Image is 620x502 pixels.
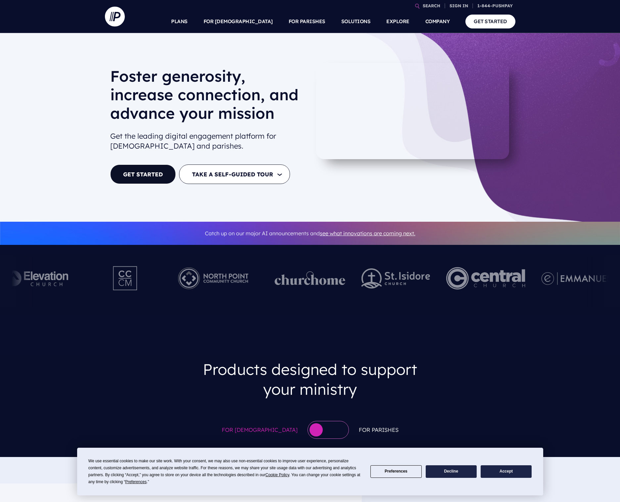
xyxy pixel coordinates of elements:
span: For [DEMOGRAPHIC_DATA] [222,425,298,435]
h3: Products designed to support your ministry [186,354,434,404]
p: Catch up on our major AI announcements and [110,226,510,241]
img: Central Church Henderson NV [446,260,525,297]
img: pp_logos_1 [275,271,346,285]
span: For Parishes [359,425,399,435]
a: GET STARTED [465,15,515,28]
a: GET STARTED [110,164,176,184]
h1: Foster generosity, increase connection, and advance your mission [110,67,305,128]
button: TAKE A SELF-GUIDED TOUR [179,164,290,184]
img: Pushpay_Logo__NorthPoint [168,260,259,297]
a: FOR PARISHES [289,10,325,33]
div: Cookie Consent Prompt [77,448,543,495]
a: see what innovations are coming next. [320,230,415,237]
div: We use essential cookies to make our site work. With your consent, we may also use non-essential ... [88,458,362,485]
a: FOR [DEMOGRAPHIC_DATA] [204,10,273,33]
img: Pushpay_Logo__CCM [99,260,152,297]
button: Preferences [370,465,421,478]
span: Preferences [125,479,147,484]
button: Accept [481,465,532,478]
h2: Get the leading digital engagement platform for [DEMOGRAPHIC_DATA] and parishes. [110,128,305,154]
a: PLANS [171,10,188,33]
button: Decline [426,465,477,478]
img: pp_logos_2 [361,268,430,289]
span: Cookie Policy [265,473,289,477]
a: SOLUTIONS [341,10,371,33]
a: EXPLORE [386,10,409,33]
a: COMPANY [425,10,450,33]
